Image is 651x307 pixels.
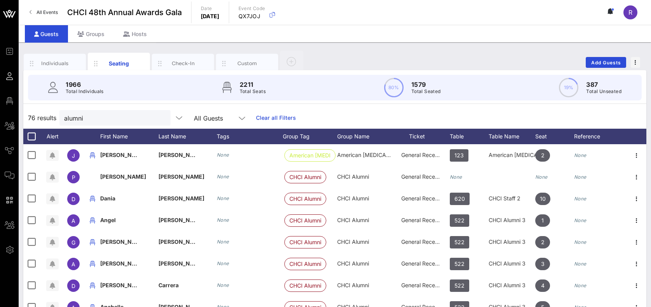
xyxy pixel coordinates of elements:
[401,152,448,158] span: General Reception
[158,195,204,202] span: [PERSON_NAME]
[43,129,62,144] div: Alert
[401,238,448,245] span: General Reception
[217,195,229,201] i: None
[411,88,441,95] p: Total Seated
[38,60,72,67] div: Individuals
[289,258,321,270] span: CHCI Alumni
[489,144,535,166] div: American [MEDICAL_DATA] Society
[574,261,587,267] i: None
[217,217,229,223] i: None
[586,88,621,95] p: Total Unseated
[100,195,115,202] span: Dania
[158,129,217,144] div: Last Name
[217,152,229,158] i: None
[158,152,204,158] span: [PERSON_NAME]
[71,239,75,246] span: G
[158,238,204,245] span: [PERSON_NAME]
[574,217,587,223] i: None
[586,57,626,68] button: Add Guests
[401,217,448,223] span: General Reception
[489,253,535,274] div: CHCI Alumni 3
[37,9,58,15] span: All Events
[240,80,266,89] p: 2211
[25,25,68,43] div: Guests
[100,238,146,245] span: [PERSON_NAME]
[489,188,535,209] div: CHCI Staff 2
[289,236,321,248] span: CHCI Alumni
[540,193,546,205] span: 10
[591,60,621,66] span: Add Guests
[489,209,535,231] div: CHCI Alumni 3
[217,282,229,288] i: None
[158,173,204,180] span: [PERSON_NAME]
[454,214,465,227] span: 522
[100,217,116,223] span: Angel
[574,239,587,245] i: None
[401,173,448,180] span: General Reception
[541,236,545,248] span: 2
[450,129,489,144] div: Table
[541,279,545,292] span: 4
[454,258,465,270] span: 522
[574,129,621,144] div: Reference
[392,129,450,144] div: Ticket
[401,195,448,202] span: General Reception
[66,80,104,89] p: 1966
[337,282,369,288] span: CHCI Alumni
[71,283,75,289] span: D
[68,25,114,43] div: Groups
[623,5,637,19] div: R
[158,217,204,223] span: [PERSON_NAME]
[289,280,321,291] span: CHCI Alumni
[574,152,587,158] i: None
[238,5,265,12] p: Event Code
[289,150,331,161] span: American [MEDICAL_DATA] S…
[541,214,544,227] span: 1
[72,174,75,181] span: P
[574,196,587,202] i: None
[401,260,448,267] span: General Reception
[401,282,448,288] span: General Reception
[289,193,321,205] span: CHCI Alumni
[217,260,229,266] i: None
[201,5,219,12] p: Date
[114,25,156,43] div: Hosts
[489,231,535,253] div: CHCI Alumni 3
[337,152,516,158] span: American [MEDICAL_DATA] Society [MEDICAL_DATA] Action Network
[454,149,464,162] span: 123
[535,129,574,144] div: Seat
[454,236,465,248] span: 522
[337,173,369,180] span: CHCI Alumni
[100,282,146,288] span: [PERSON_NAME]
[189,110,251,126] div: All Guests
[71,217,75,224] span: A
[25,6,63,19] a: All Events
[337,217,369,223] span: CHCI Alumni
[67,7,182,18] span: CHCI 48th Annual Awards Gala
[100,129,158,144] div: First Name
[201,12,219,20] p: [DATE]
[217,174,229,179] i: None
[28,113,56,122] span: 76 results
[337,238,369,245] span: CHCI Alumni
[337,195,369,202] span: CHCI Alumni
[100,173,146,180] span: [PERSON_NAME]
[72,152,75,159] span: J
[166,60,200,67] div: Check-In
[100,152,146,158] span: [PERSON_NAME]
[535,174,548,180] i: None
[158,282,179,288] span: Carrera
[489,274,535,296] div: CHCI Alumni 3
[574,174,587,180] i: None
[574,283,587,288] i: None
[337,129,392,144] div: Group Name
[217,129,283,144] div: Tags
[66,88,104,95] p: Total Individuals
[450,174,462,180] i: None
[454,193,465,205] span: 620
[489,129,535,144] div: Table Name
[283,129,337,144] div: Group Tag
[586,80,621,89] p: 387
[337,260,369,267] span: CHCI Alumni
[102,59,136,67] div: Seating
